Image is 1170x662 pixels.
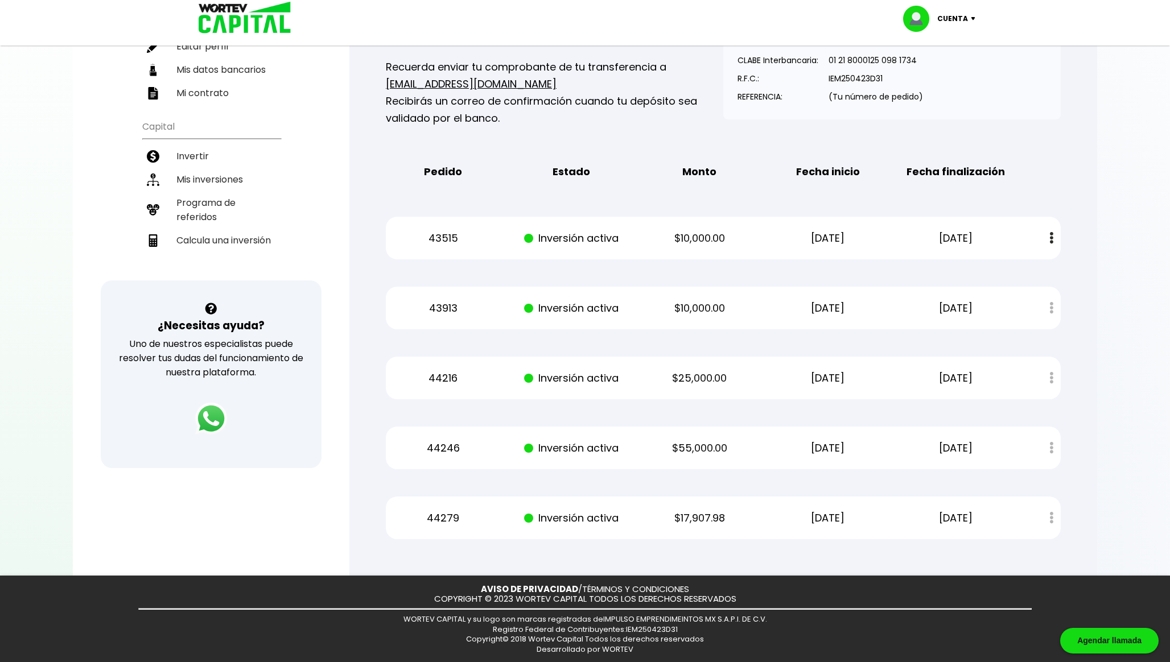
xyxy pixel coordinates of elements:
[481,583,578,595] a: AVISO DE PRIVACIDAD
[738,52,818,69] p: CLABE Interbancaria:
[493,624,678,635] span: Registro Federal de Contribuyentes: IEM250423D31
[1060,628,1159,653] div: Agendar llamada
[738,88,818,105] p: REFERENCIA:
[903,6,937,32] img: profile-image
[774,230,882,247] p: [DATE]
[142,4,281,105] ul: Perfil
[774,440,882,457] p: [DATE]
[142,35,281,58] a: Editar perfil
[645,300,753,317] p: $10,000.00
[774,510,882,527] p: [DATE]
[517,230,625,247] p: Inversión activa
[386,59,723,127] p: Recuerda enviar tu comprobante de tu transferencia a Recibirás un correo de confirmación cuando t...
[434,594,736,604] p: COPYRIGHT © 2023 WORTEV CAPITAL TODOS LOS DERECHOS RESERVADOS
[738,70,818,87] p: R.F.C.:
[142,168,281,191] a: Mis inversiones
[796,163,860,180] b: Fecha inicio
[142,191,281,229] a: Programa de referidos
[902,370,1010,387] p: [DATE]
[517,440,625,457] p: Inversión activa
[142,229,281,252] a: Calcula una inversión
[147,64,159,76] img: datos-icon.10cf9172.svg
[403,614,767,624] span: WORTEV CAPITAL y su logo son marcas registradas de IMPULSO EMPRENDIMEINTOS MX S.A.P.I. DE C.V.
[645,510,753,527] p: $17,907.98
[142,58,281,81] a: Mis datos bancarios
[386,77,557,91] a: [EMAIL_ADDRESS][DOMAIN_NAME]
[907,163,1005,180] b: Fecha finalización
[902,300,1010,317] p: [DATE]
[147,173,159,186] img: inversiones-icon.6695dc30.svg
[147,204,159,216] img: recomiendanos-icon.9b8e9327.svg
[537,644,633,655] span: Desarrollado por WORTEV
[142,114,281,280] ul: Capital
[158,317,265,334] h3: ¿Necesitas ayuda?
[774,370,882,387] p: [DATE]
[645,440,753,457] p: $55,000.00
[829,88,923,105] p: (Tu número de pedido)
[424,163,462,180] b: Pedido
[142,144,281,168] a: Invertir
[774,300,882,317] p: [DATE]
[937,10,968,27] p: Cuenta
[389,510,497,527] p: 44279
[902,440,1010,457] p: [DATE]
[902,230,1010,247] p: [DATE]
[147,87,159,100] img: contrato-icon.f2db500c.svg
[147,40,159,53] img: editar-icon.952d3147.svg
[116,337,307,379] p: Uno de nuestros especialistas puede resolver tus dudas del funcionamiento de nuestra plataforma.
[389,370,497,387] p: 44216
[829,70,923,87] p: IEM250423D31
[517,370,625,387] p: Inversión activa
[195,403,227,435] img: logos_whatsapp-icon.242b2217.svg
[517,300,625,317] p: Inversión activa
[481,585,689,594] p: /
[968,17,983,20] img: icon-down
[389,440,497,457] p: 44246
[582,583,689,595] a: TÉRMINOS Y CONDICIONES
[553,163,590,180] b: Estado
[147,234,159,247] img: calculadora-icon.17d418c4.svg
[147,150,159,163] img: invertir-icon.b3b967d7.svg
[142,81,281,105] a: Mi contrato
[829,52,923,69] p: 01 21 8000125 098 1734
[517,510,625,527] p: Inversión activa
[645,370,753,387] p: $25,000.00
[389,230,497,247] p: 43515
[902,510,1010,527] p: [DATE]
[645,230,753,247] p: $10,000.00
[682,163,716,180] b: Monto
[466,634,704,644] span: Copyright© 2018 Wortev Capital Todos los derechos reservados
[389,300,497,317] p: 43913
